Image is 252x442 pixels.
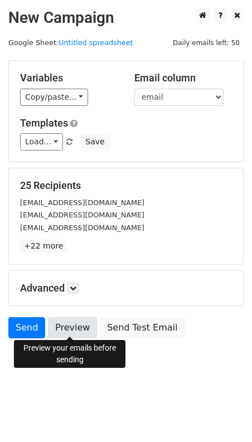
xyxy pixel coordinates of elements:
a: Send [8,317,45,338]
small: [EMAIL_ADDRESS][DOMAIN_NAME] [20,198,144,207]
div: Preview your emails before sending [14,340,125,368]
button: Save [80,133,109,150]
a: Daily emails left: 50 [169,38,244,47]
iframe: Chat Widget [196,388,252,442]
h5: 25 Recipients [20,179,232,192]
small: [EMAIL_ADDRESS][DOMAIN_NAME] [20,224,144,232]
small: Google Sheet: [8,38,133,47]
a: +22 more [20,239,67,253]
small: [EMAIL_ADDRESS][DOMAIN_NAME] [20,211,144,219]
h5: Advanced [20,282,232,294]
a: Load... [20,133,63,150]
h2: New Campaign [8,8,244,27]
h5: Variables [20,72,118,84]
a: Send Test Email [100,317,185,338]
a: Copy/paste... [20,89,88,106]
h5: Email column [134,72,232,84]
a: Templates [20,117,68,129]
span: Daily emails left: 50 [169,37,244,49]
a: Preview [48,317,97,338]
a: Untitled spreadsheet [59,38,133,47]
